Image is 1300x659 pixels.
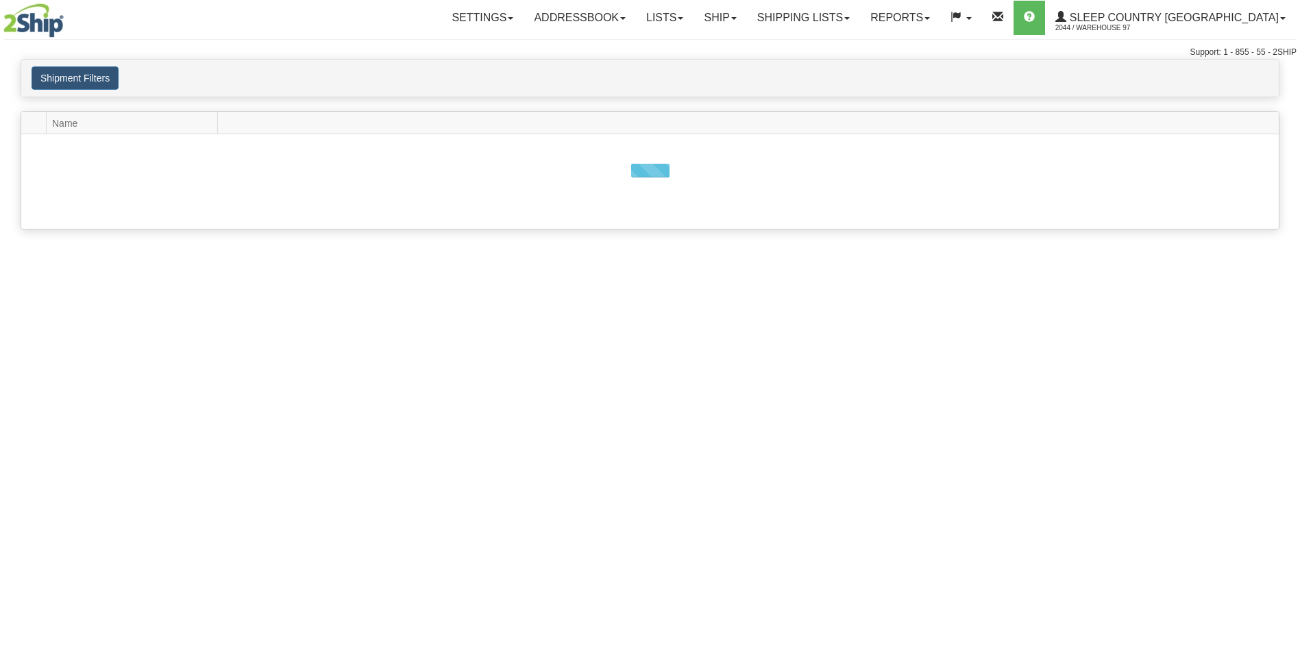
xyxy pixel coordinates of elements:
[1055,21,1158,35] span: 2044 / Warehouse 97
[3,47,1297,58] div: Support: 1 - 855 - 55 - 2SHIP
[694,1,746,35] a: Ship
[441,1,524,35] a: Settings
[636,1,694,35] a: Lists
[747,1,860,35] a: Shipping lists
[524,1,636,35] a: Addressbook
[1045,1,1296,35] a: Sleep Country [GEOGRAPHIC_DATA] 2044 / Warehouse 97
[3,3,64,38] img: logo2044.jpg
[1066,12,1279,23] span: Sleep Country [GEOGRAPHIC_DATA]
[860,1,940,35] a: Reports
[32,66,119,90] button: Shipment Filters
